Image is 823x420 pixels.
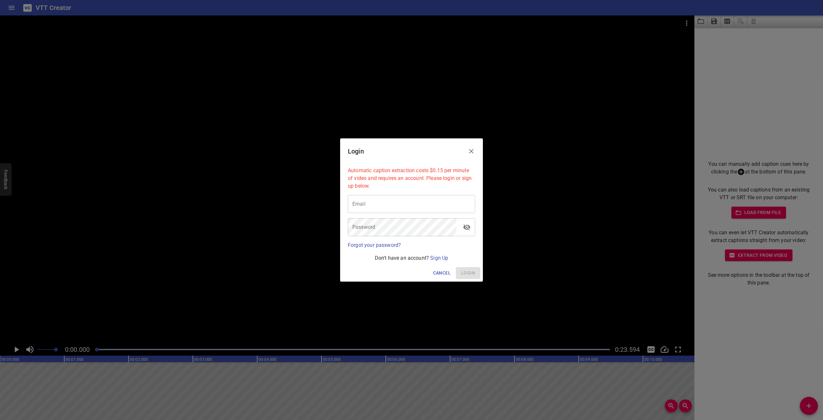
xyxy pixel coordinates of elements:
[456,267,480,279] span: Please enter your email and password above.
[430,267,453,279] button: Cancel
[348,242,401,248] a: Forgot your password?
[459,219,475,235] button: toggle password visibility
[348,254,475,262] p: Don't have an account?
[348,167,475,190] p: Automatic caption extraction costs $0.15 per minute of video and requires an account. Please logi...
[433,269,451,277] span: Cancel
[464,144,479,159] button: Close
[430,255,448,261] a: Sign Up
[348,146,364,156] h6: Login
